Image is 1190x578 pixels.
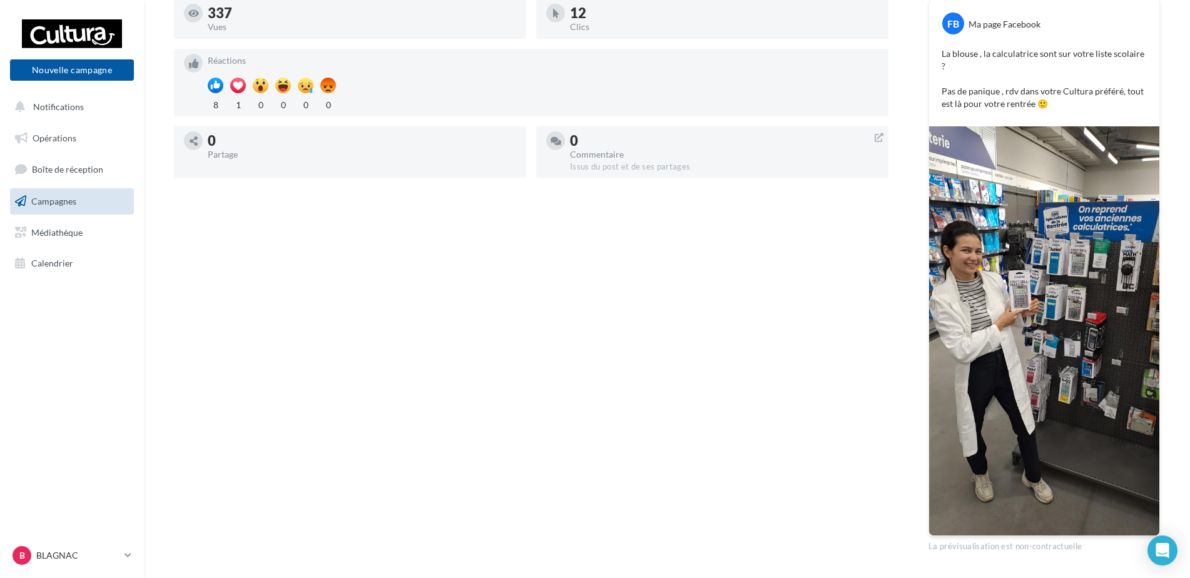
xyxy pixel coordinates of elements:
p: La blouse , la calculatrice sont sur votre liste scolaire ? Pas de panique , rdv dans votre Cultu... [942,48,1147,110]
div: 0 [570,134,878,148]
div: Ma page Facebook [969,18,1040,31]
div: Réactions [208,56,878,65]
button: Notifications [8,94,131,120]
div: 12 [570,6,878,20]
div: 1 [230,96,246,111]
a: Boîte de réception [8,156,136,183]
button: Nouvelle campagne [10,59,134,81]
span: Notifications [33,101,84,112]
div: Commentaire [570,150,878,159]
div: FB [942,13,964,34]
div: La prévisualisation est non-contractuelle [928,536,1160,552]
a: Médiathèque [8,220,136,246]
a: B BLAGNAC [10,544,134,567]
div: Open Intercom Messenger [1147,535,1177,565]
div: 0 [298,96,313,111]
a: Campagnes [8,188,136,215]
div: Vues [208,23,516,31]
div: Issus du post et de ses partages [570,161,878,173]
a: Calendrier [8,250,136,276]
a: Opérations [8,125,136,151]
div: 8 [208,96,223,111]
div: 0 [320,96,336,111]
div: Clics [570,23,878,31]
span: Boîte de réception [32,164,103,175]
span: Médiathèque [31,226,83,237]
div: 337 [208,6,516,20]
div: 0 [275,96,291,111]
span: Opérations [33,133,76,143]
p: BLAGNAC [36,549,120,562]
span: B [19,549,25,562]
span: Campagnes [31,196,76,206]
div: 0 [253,96,268,111]
div: 0 [208,134,516,148]
div: Partage [208,150,516,159]
span: Calendrier [31,258,73,268]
